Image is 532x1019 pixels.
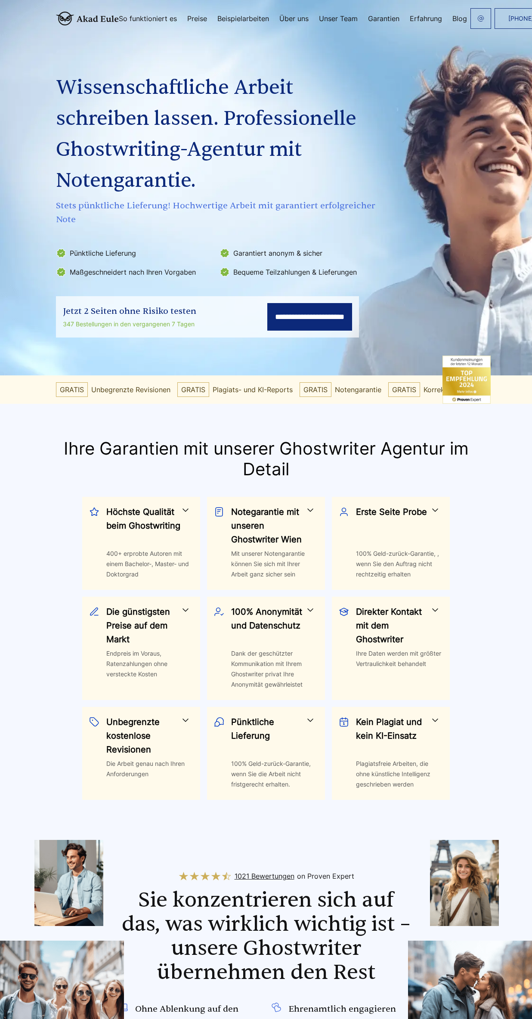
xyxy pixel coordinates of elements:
[178,869,354,883] a: 1021 Bewertungenon Proven Expert
[356,605,437,646] h3: Direkter Kontakt mit dem Ghostwriter
[300,382,331,397] span: GRATIS
[214,717,224,727] img: Pünktliche Lieferung
[339,717,349,727] img: Kein Plagiat und kein KI-Einsatz
[356,759,443,790] div: Plagiatsfreie Arbeiten, die ohne künstliche Intelligenz geschrieben werden
[56,199,380,226] span: Stets pünktliche Lieferung! Hochwertige Arbeit mit garantiert erfolgreicher Note
[477,15,484,22] img: email
[388,382,420,397] span: GRATIS
[213,383,293,396] span: Plagiats- und KI-Reports
[231,505,312,546] h3: Notegarantie mit unseren Ghostwriter Wien
[214,507,224,517] img: Notegarantie mit unseren Ghostwriter Wien
[187,15,207,22] a: Preise
[430,840,499,926] img: img6
[410,15,442,22] a: Erfahrung
[34,840,103,926] img: img2
[89,607,99,617] img: Die günstigsten Preise auf dem Markt
[339,507,349,517] img: Erste Seite Probe
[424,383,497,396] span: Korrektorat & Lektorat
[356,548,443,579] div: 100% Geld-zurück-Garantie, , wenn Sie den Auftrag nicht rechtzeitig erhalten
[106,605,187,646] h3: Die günstigsten Preise auf dem Markt
[89,507,99,517] img: Höchste Qualität beim Ghostwriting
[356,505,437,546] h3: Erste Seite Probe
[91,383,170,396] span: Unbegrenzte Revisionen
[106,548,193,579] div: 400+ erprobte Autoren mit einem Bachelor-, Master- und Doktorgrad
[56,72,380,196] h1: Wissenschaftliche Arbeit schreiben lassen. Professionelle Ghostwriting-Agentur mit Notengarantie.
[106,759,193,790] div: Die Arbeit genau nach Ihren Anforderungen
[231,759,318,790] div: 100% Geld-zurück-Garantie, wenn Sie die Arbeit nicht fristgerecht erhalten.
[56,12,119,25] img: logo
[56,265,214,279] li: Maßgeschneidert nach Ihren Vorgaben
[231,605,312,646] h3: 100% Anonymität und Datenschutz
[217,15,269,22] a: Beispielarbeiten
[356,715,437,756] h3: Kein Plagiat und kein KI-Einsatz
[56,438,476,480] h2: Ihre Garantien mit unserer Ghostwriter Agentur im Detail
[319,15,358,22] a: Unser Team
[279,15,309,22] a: Über uns
[368,15,399,22] a: Garantien
[235,869,294,883] span: 1021 Bewertungen
[220,265,378,279] li: Bequeme Teilzahlungen & Lieferungen
[106,648,193,690] div: Endpreis im Voraus, Ratenzahlungen ohne versteckte Kosten
[231,715,312,756] h3: Pünktliche Lieferung
[106,715,187,756] h3: Unbegrenzte kostenlose Revisionen
[63,319,196,329] div: 347 Bestellungen in den vergangenen 7 Tagen
[339,607,349,617] img: Direkter Kontakt mit dem Ghostwriter
[118,888,414,985] h2: Sie konzentrieren sich auf das, was wirklich wichtig ist – unsere Ghostwriter übernehmen den Rest
[119,15,177,22] a: So funktioniert es
[214,607,224,617] img: 100% Anonymität und Datenschutz
[56,246,214,260] li: Pünktliche Lieferung
[271,1002,281,1013] img: Ehrenamtlich engagieren oder an Veranstaltungen teilnehmen
[177,382,209,397] span: GRATIS
[89,717,99,727] img: Unbegrenzte kostenlose Revisionen
[106,505,187,546] h3: Höchste Qualität beim Ghostwriting
[231,548,318,579] div: Mit unserer Notengarantie können Sie sich mit Ihrer Arbeit ganz sicher sein
[452,15,467,22] a: Blog
[335,383,381,396] span: Notengarantie
[356,648,443,690] div: Ihre Daten werden mit größter Vertraulichkeit behandelt
[231,648,318,690] div: Dank der geschützter Kommunikation mit Ihrem Ghostwriter privat Ihre Anonymität gewährleistet
[220,246,378,260] li: Garantiert anonym & sicher
[63,304,196,318] div: Jetzt 2 Seiten ohne Risiko testen
[56,382,88,397] span: GRATIS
